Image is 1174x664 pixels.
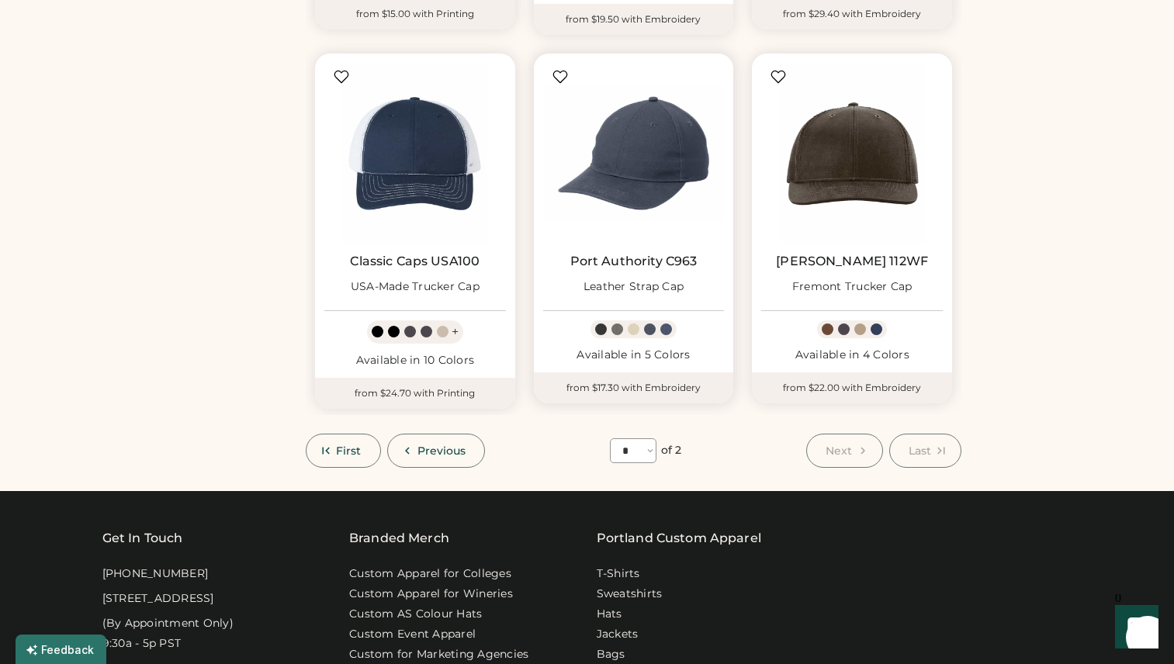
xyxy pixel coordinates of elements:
[989,201,1126,275] div: Design your merch in just a few clicks!
[417,445,466,456] span: Previous
[908,24,947,35] span: Search
[364,24,393,35] span: Shop
[102,616,234,631] div: (By Appointment Only)
[230,261,268,271] div: Clear All
[306,434,381,468] button: First
[78,320,106,336] div: Style
[761,348,943,363] div: Available in 4 Colors
[324,201,506,382] img: AS Colour 1122 Foam Trucker Cap
[647,144,689,159] div: Jackets
[502,144,559,159] div: Headwear
[761,486,943,501] div: Available in 3 Colors
[989,285,1126,322] h2: Choose a style to get started.
[235,144,278,159] div: T-Shirts
[345,14,432,45] button: Shop
[889,434,961,468] button: Last
[324,353,506,368] div: Available in 10 Colors
[351,142,369,161] img: Fleece Icon
[597,627,639,642] a: Jackets
[370,392,459,407] a: AS Colour 1122
[452,323,459,341] div: +
[898,142,916,161] img: Woven Icon
[543,201,725,382] img: AS Colour 1161 Frame Foam Trucker Cap
[989,372,1126,481] img: Image of Lisa Congdon Eye Print on T-Shirt and Hat
[761,63,943,244] img: Richardson 112WF Fremont Trucker Cap
[534,4,734,35] div: from $19.50 with Embroidery
[324,63,506,244] img: Classic Caps USA100 USA-Made Trucker Cap
[387,434,486,468] button: Previous
[102,591,214,607] div: [STREET_ADDRESS]
[241,14,336,45] button: Resources
[894,88,968,103] div: Sort By Price
[787,417,917,433] div: Class Cord Trucker Cap
[584,279,684,295] div: Leather Strap Cap
[622,142,641,161] img: Jackets Icon
[78,409,158,424] div: Fabric Weight
[1100,594,1167,661] iframe: Front Chat
[78,453,163,469] div: Fabric Content
[923,144,962,159] div: Woven
[543,63,725,244] img: Port Authority C963 Leather Strap Cap
[78,365,113,380] div: Brand
[1022,142,1041,161] img: Accessories Icon
[210,142,229,161] img: T-Shirts Icon
[590,392,677,407] a: AS Colour 1161
[909,445,931,456] span: Last
[543,491,725,507] div: Available in 12 Colors
[324,486,506,501] div: Available in 4 Colors
[570,254,698,269] a: Port Authority C963
[597,529,761,548] a: Portland Custom Apparel
[315,378,515,409] div: from $24.70 with Printing
[336,445,362,456] span: First
[48,195,178,226] div: Headwear
[102,636,182,652] div: 9:30a - 5p PST
[349,566,511,582] a: Custom Apparel for Colleges
[349,529,449,548] div: Branded Merch
[752,372,952,403] div: from $22.00 with Embroidery
[315,510,515,541] div: from $14.40 with Printing
[39,16,66,43] img: Rendered Logo - Screens
[102,566,209,582] div: [PHONE_NUMBER]
[543,348,725,363] div: Available in 5 Colors
[534,372,734,403] div: from $17.30 with Embroidery
[1034,22,1067,37] div: Login
[350,254,480,269] a: Classic Caps USA100
[57,257,128,275] div: FILTERS (1)
[376,144,413,159] div: Fleece
[349,586,513,602] a: Custom Apparel for Wineries
[597,566,640,582] a: T-Shirts
[791,144,819,159] div: Bags
[975,14,1006,45] button: Retrieve an order
[670,462,677,479] div: +
[563,417,705,433] div: Frame Foam Trucker Cap
[806,434,882,468] button: Next
[82,144,132,159] div: All Styles
[72,19,196,39] div: [DOMAIN_NAME]
[807,392,897,407] a: AS Colour 1157
[534,516,734,547] div: from $14.40 with Printing
[826,445,852,456] span: Next
[869,14,966,45] button: Search
[68,286,109,302] div: Trucker
[776,254,928,269] a: [PERSON_NAME] 112WF
[477,142,496,161] img: Headwear Icon
[349,607,482,622] a: Custom AS Colour Hats
[761,201,943,382] img: AS Colour 1157 Class Cord Trucker Cap
[1047,144,1112,159] div: Accessories
[349,627,476,642] a: Custom Event Apparel
[661,443,681,458] div: of 2
[351,279,480,295] div: USA-Made Trucker Cap
[766,142,784,161] img: Bags Icon
[597,607,622,622] a: Hats
[752,510,952,541] div: from $18.00 with Embroidery
[792,279,913,295] div: Fremont Trucker Cap
[363,417,466,433] div: Foam Trucker Cap
[597,586,663,602] a: Sweatshirts
[102,529,183,548] div: Get In Touch
[597,647,625,662] a: Bags
[349,647,528,662] a: Custom for Marketing Agencies
[1066,22,1117,37] div: | Sign up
